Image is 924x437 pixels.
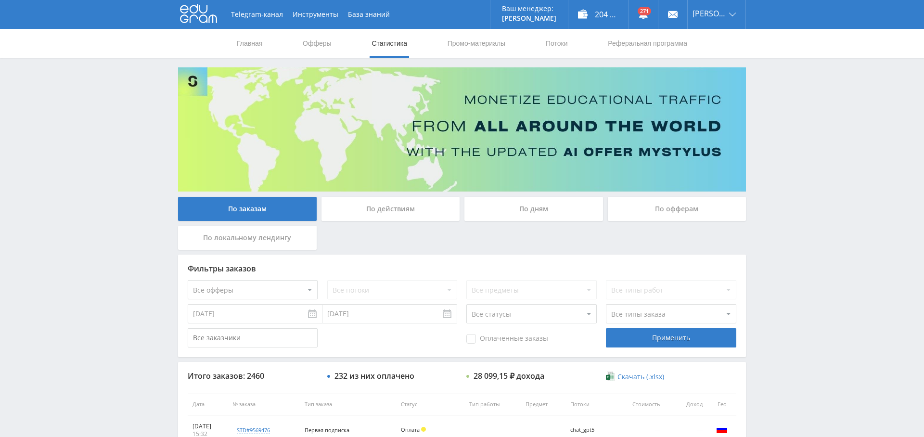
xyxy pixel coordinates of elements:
img: Banner [178,67,746,192]
a: Офферы [302,29,333,58]
span: [PERSON_NAME] [693,10,726,17]
div: По действиям [321,197,460,221]
div: По заказам [178,197,317,221]
a: Реферальная программа [607,29,688,58]
div: Фильтры заказов [188,264,736,273]
div: По дням [464,197,603,221]
input: Все заказчики [188,328,318,347]
div: По локальному лендингу [178,226,317,250]
a: Потоки [545,29,569,58]
a: Статистика [371,29,408,58]
p: [PERSON_NAME] [502,14,556,22]
a: Промо-материалы [447,29,506,58]
a: Главная [236,29,263,58]
div: Применить [606,328,736,347]
div: По офферам [608,197,746,221]
span: Оплаченные заказы [466,334,548,344]
p: Ваш менеджер: [502,5,556,13]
